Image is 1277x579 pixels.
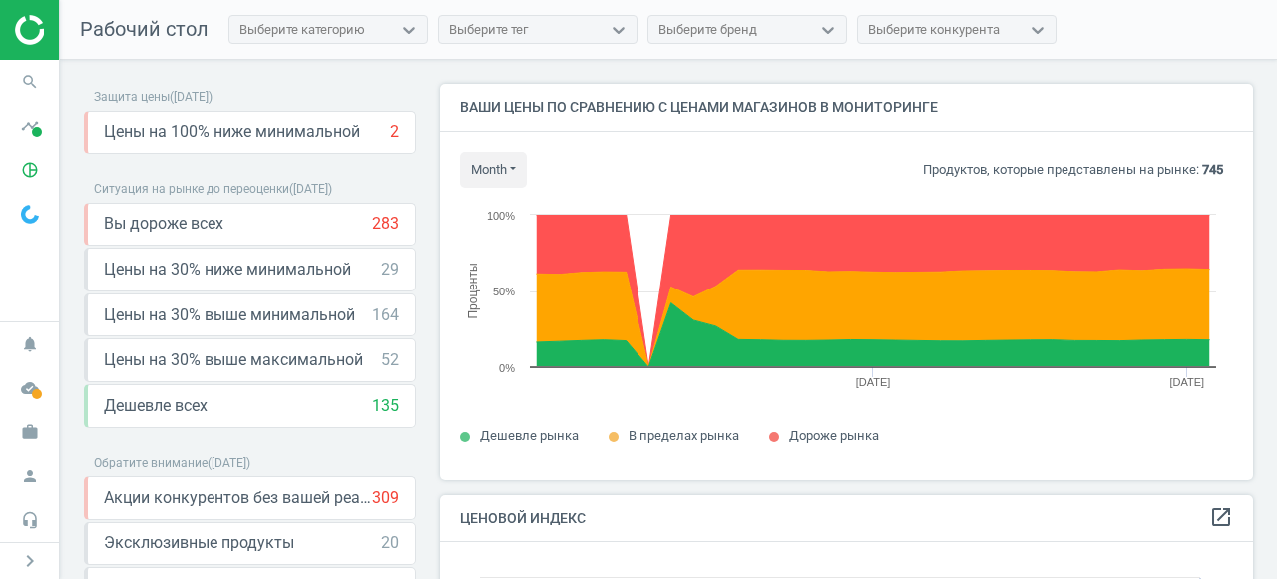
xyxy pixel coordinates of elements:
[923,161,1223,179] p: Продуктов, которые представлены на рынке:
[480,428,579,443] span: Дешевле рынка
[94,182,289,196] span: Ситуация на рынке до переоценки
[868,21,1000,39] div: Выберите конкурента
[18,549,42,573] i: chevron_right
[1209,505,1233,531] a: open_in_new
[658,21,757,39] div: Выберите бренд
[493,286,515,297] text: 50%
[487,210,515,222] text: 100%
[372,487,399,509] div: 309
[381,349,399,371] div: 52
[104,349,363,371] span: Цены на 30% выше максимальной
[460,152,527,188] button: month
[80,17,209,41] span: Рабочий стол
[21,205,39,224] img: wGWNvw8QSZomAAAAABJRU5ErkJggg==
[11,151,49,189] i: pie_chart_outlined
[1202,162,1223,177] b: 745
[11,413,49,451] i: work
[289,182,332,196] span: ( [DATE] )
[11,107,49,145] i: timeline
[372,395,399,417] div: 135
[239,21,365,39] div: Выберите категорию
[104,487,372,509] span: Акции конкурентов без вашей реакции
[104,259,351,281] span: Цены на 30% ниже минимальной
[94,456,208,470] span: Обратите внимание
[449,21,528,39] div: Выберите тег
[856,376,891,388] tspan: [DATE]
[789,428,879,443] span: Дороже рынка
[104,121,360,143] span: Цены на 100% ниже минимальной
[104,304,355,326] span: Цены на 30% выше минимальной
[440,84,1253,131] h4: Ваши цены по сравнению с ценами магазинов в мониторинге
[629,428,739,443] span: В пределах рынка
[1209,505,1233,529] i: open_in_new
[440,495,1253,542] h4: Ценовой индекс
[208,456,250,470] span: ( [DATE] )
[15,15,157,45] img: ajHJNr6hYgQAAAAASUVORK5CYII=
[499,362,515,374] text: 0%
[5,548,55,574] button: chevron_right
[11,457,49,495] i: person
[104,213,223,235] span: Вы дороже всех
[381,259,399,281] div: 29
[170,90,213,104] span: ( [DATE] )
[466,263,480,318] tspan: Проценты
[1169,376,1204,388] tspan: [DATE]
[11,369,49,407] i: cloud_done
[11,325,49,363] i: notifications
[11,501,49,539] i: headset_mic
[372,304,399,326] div: 164
[104,395,208,417] span: Дешевле всех
[11,63,49,101] i: search
[372,213,399,235] div: 283
[381,532,399,554] div: 20
[94,90,170,104] span: Защита цены
[104,532,294,554] span: Эксклюзивные продукты
[390,121,399,143] div: 2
